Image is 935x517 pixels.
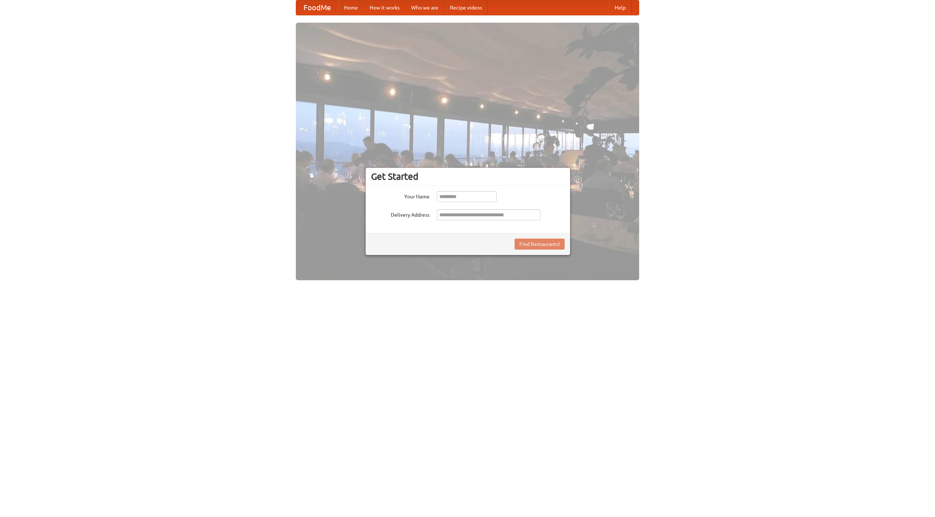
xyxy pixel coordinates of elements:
a: Recipe videos [444,0,488,15]
a: How it works [364,0,405,15]
a: FoodMe [296,0,338,15]
a: Home [338,0,364,15]
a: Who we are [405,0,444,15]
label: Your Name [371,191,430,200]
a: Help [609,0,631,15]
label: Delivery Address [371,209,430,218]
button: Find Restaurants! [515,239,565,250]
h3: Get Started [371,171,565,182]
